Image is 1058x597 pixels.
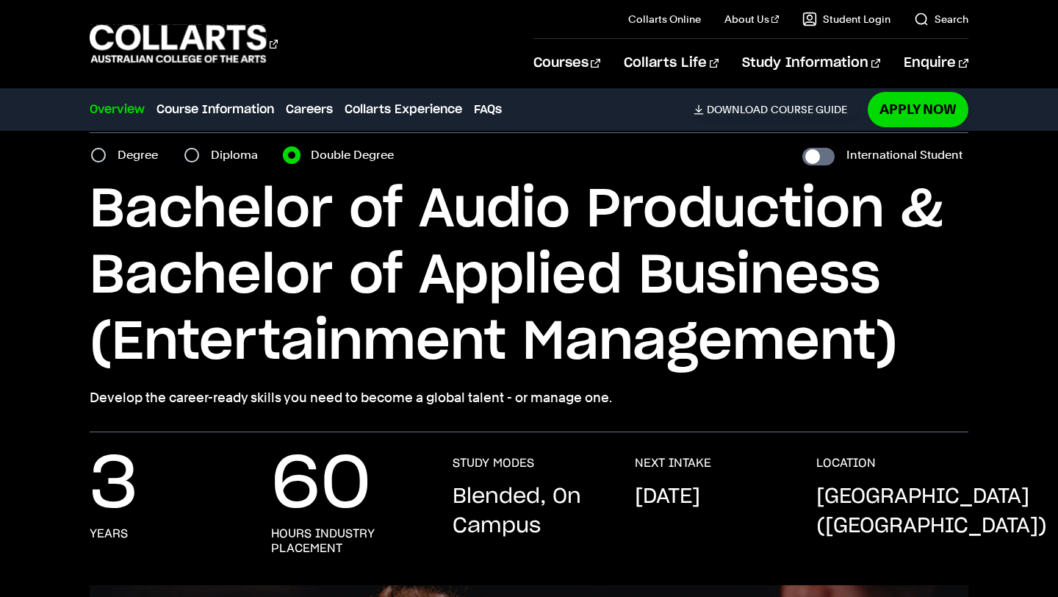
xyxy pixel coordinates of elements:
[868,92,968,126] a: Apply Now
[914,12,968,26] a: Search
[286,101,333,118] a: Careers
[271,456,371,515] p: 60
[474,101,502,118] a: FAQs
[156,101,274,118] a: Course Information
[724,12,779,26] a: About Us
[635,456,711,471] h3: NEXT INTAKE
[533,39,600,87] a: Courses
[90,387,968,408] p: Develop the career-ready skills you need to become a global talent - or manage one.
[90,23,278,65] div: Go to homepage
[816,456,876,471] h3: LOCATION
[90,526,128,541] h3: years
[707,103,768,116] span: Download
[90,177,968,376] h1: Bachelor of Audio Production & Bachelor of Applied Business (Entertainment Management)
[628,12,701,26] a: Collarts Online
[90,101,145,118] a: Overview
[816,482,1047,541] p: [GEOGRAPHIC_DATA] ([GEOGRAPHIC_DATA])
[90,456,138,515] p: 3
[311,145,403,165] label: Double Degree
[624,39,719,87] a: Collarts Life
[635,482,700,512] p: [DATE]
[742,39,880,87] a: Study Information
[694,103,859,116] a: DownloadCourse Guide
[211,145,267,165] label: Diploma
[453,482,605,541] p: Blended, On Campus
[904,39,968,87] a: Enquire
[345,101,462,118] a: Collarts Experience
[453,456,534,471] h3: STUDY MODES
[846,145,962,165] label: International Student
[802,12,890,26] a: Student Login
[118,145,167,165] label: Degree
[271,526,423,556] h3: hours industry placement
